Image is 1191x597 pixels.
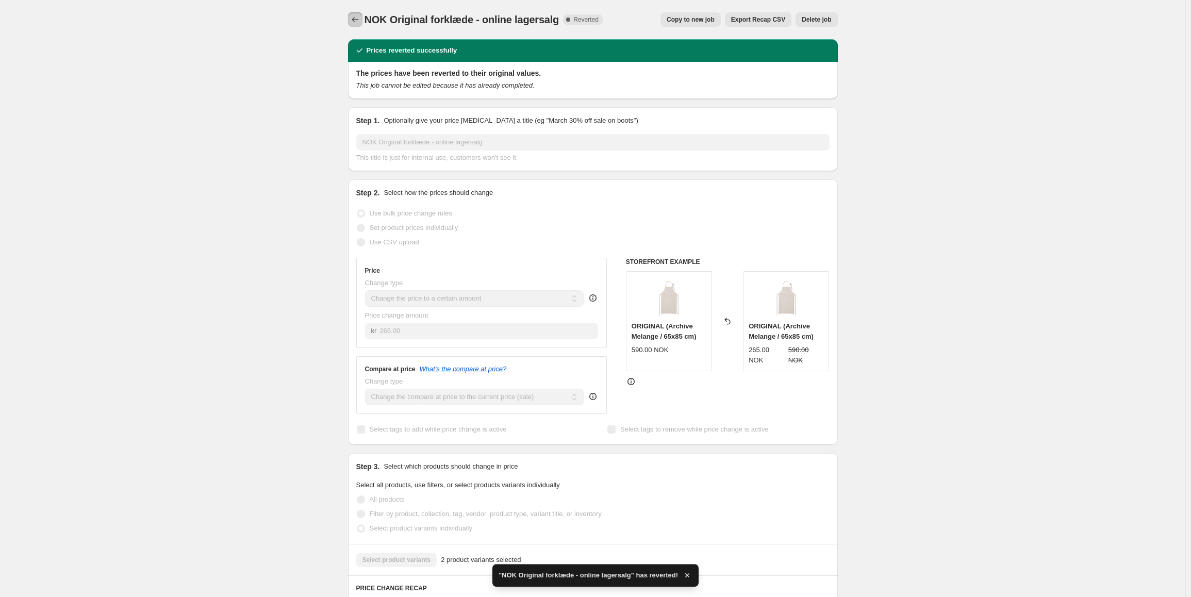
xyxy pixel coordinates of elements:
span: Price change amount [365,311,428,319]
div: help [588,293,598,303]
span: Select tags to remove while price change is active [620,425,769,433]
span: Select tags to add while price change is active [370,425,507,433]
div: help [588,391,598,402]
button: Export Recap CSV [725,12,791,27]
p: Select how the prices should change [384,188,493,198]
button: Copy to new job [660,12,721,27]
p: Optionally give your price [MEDICAL_DATA] a title (eg "March 30% off sale on boots") [384,115,638,126]
span: 2 product variants selected [441,555,521,565]
span: Delete job [802,15,831,24]
img: original_apron_archive-melange_pack_1_new_final_80x.png [648,277,689,318]
span: kr [371,327,377,335]
img: original_apron_archive-melange_pack_1_new_final_80x.png [766,277,807,318]
span: Select product variants individually [370,524,472,532]
h2: Step 3. [356,461,380,472]
div: 590.00 NOK [632,345,669,355]
span: Change type [365,279,403,287]
button: What's the compare at price? [420,365,507,373]
p: Select which products should change in price [384,461,518,472]
input: 30% off holiday sale [356,134,830,151]
span: Export Recap CSV [731,15,785,24]
h6: PRICE CHANGE RECAP [356,584,830,592]
span: Use CSV upload [370,238,419,246]
h2: The prices have been reverted to their original values. [356,68,830,78]
h2: Prices reverted successfully [367,45,457,56]
div: 265.00 NOK [749,345,784,366]
span: Use bulk price change rules [370,209,452,217]
span: Filter by product, collection, tag, vendor, product type, variant title, or inventory [370,510,602,518]
h6: STOREFRONT EXAMPLE [626,258,830,266]
span: Set product prices individually [370,224,458,231]
h3: Price [365,267,380,275]
h2: Step 1. [356,115,380,126]
span: "NOK Original forklæde - online lagersalg" has reverted! [499,570,678,581]
span: ORIGINAL (Archive Melange / 65x85 cm) [632,322,697,340]
span: Copy to new job [667,15,715,24]
span: Reverted [573,15,599,24]
button: Price change jobs [348,12,362,27]
span: Select all products, use filters, or select products variants individually [356,481,560,489]
span: NOK Original forklæde - online lagersalg [365,14,559,25]
span: ORIGINAL (Archive Melange / 65x85 cm) [749,322,814,340]
button: Delete job [796,12,837,27]
strike: 590.00 NOK [788,345,824,366]
span: Change type [365,377,403,385]
h3: Compare at price [365,365,416,373]
h2: Step 2. [356,188,380,198]
span: This title is just for internal use, customers won't see it [356,154,516,161]
i: This job cannot be edited because it has already completed. [356,81,535,89]
input: 80.00 [379,323,598,339]
span: All products [370,495,405,503]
